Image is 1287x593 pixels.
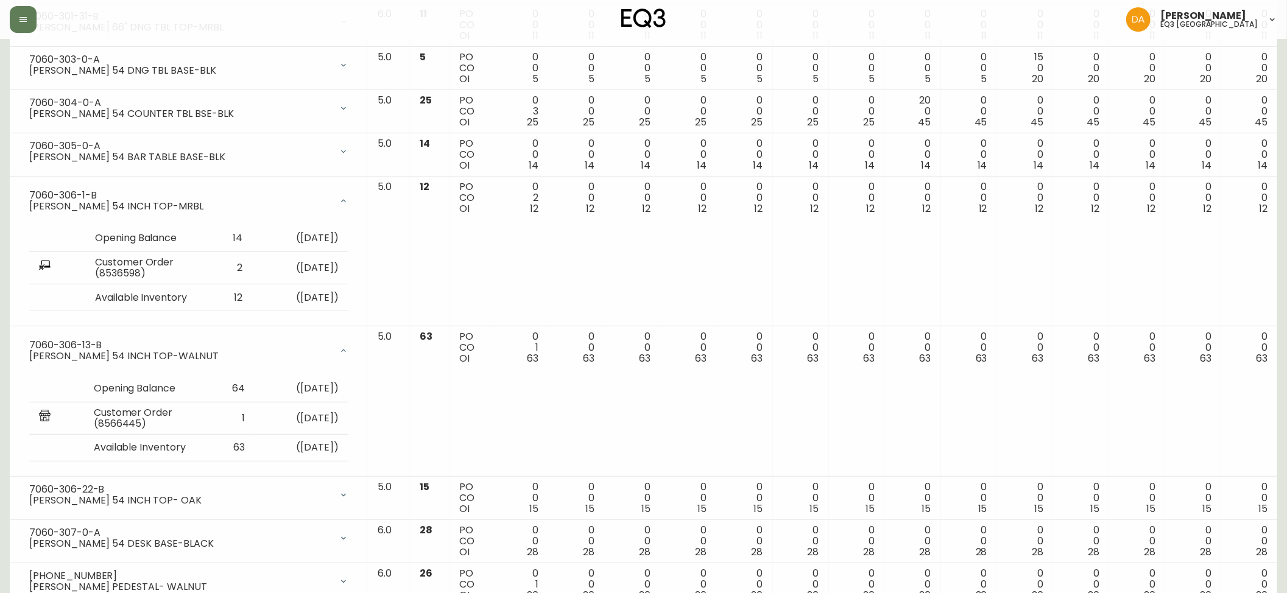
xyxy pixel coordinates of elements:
[502,52,538,85] div: 0 0
[532,72,538,86] span: 5
[670,482,707,514] div: 0 0
[29,570,331,581] div: [PHONE_NUMBER]
[1090,158,1099,172] span: 14
[84,375,206,402] td: Opening Balance
[529,502,538,516] span: 15
[29,527,331,538] div: 7060-307-0-A
[976,351,987,365] span: 63
[864,351,875,365] span: 63
[614,482,651,514] div: 0 0
[1256,351,1268,365] span: 63
[1119,482,1155,514] div: 0 0
[614,525,651,558] div: 0 0
[583,115,594,129] span: 25
[1160,11,1246,21] span: [PERSON_NAME]
[1007,525,1043,558] div: 0 0
[808,351,819,365] span: 63
[783,52,819,85] div: 0 0
[1119,138,1155,171] div: 0 0
[951,138,987,171] div: 0 0
[839,52,875,85] div: 0 0
[1144,351,1155,365] span: 63
[527,351,538,365] span: 63
[813,72,819,86] span: 5
[864,545,875,559] span: 28
[420,50,426,64] span: 5
[459,202,470,216] span: OI
[757,72,763,86] span: 5
[839,525,875,558] div: 0 0
[701,72,707,86] span: 5
[459,545,470,559] span: OI
[895,138,931,171] div: 0 0
[502,525,538,558] div: 0 0
[420,136,430,150] span: 14
[670,138,707,171] div: 0 0
[726,525,763,558] div: 0 0
[951,181,987,214] div: 0 0
[558,95,594,128] div: 0 0
[29,351,331,362] div: [PERSON_NAME] 54 INCH TOP-WALNUT
[19,181,358,220] div: 7060-306-1-B[PERSON_NAME] 54 INCH TOP-MRBL
[1147,202,1155,216] span: 12
[527,115,538,129] span: 25
[368,326,410,477] td: 5.0
[1119,52,1155,85] div: 0 0
[951,482,987,514] div: 0 0
[920,545,931,559] span: 28
[420,480,429,494] span: 15
[614,52,651,85] div: 0 0
[1231,525,1268,558] div: 0 0
[1032,72,1043,86] span: 20
[527,545,538,559] span: 28
[642,502,651,516] span: 15
[1146,158,1155,172] span: 14
[1255,115,1268,129] span: 45
[1175,52,1211,85] div: 0 0
[29,340,331,351] div: 7060-306-13-B
[459,525,482,558] div: PO CO
[614,138,651,171] div: 0 0
[1063,331,1099,364] div: 0 0
[207,284,252,311] td: 12
[1032,351,1043,365] span: 63
[864,115,875,129] span: 25
[459,181,482,214] div: PO CO
[1144,72,1155,86] span: 20
[502,181,538,214] div: 0 2
[1143,115,1155,129] span: 45
[839,482,875,514] div: 0 0
[670,95,707,128] div: 0 0
[895,52,931,85] div: 0 0
[1088,545,1099,559] span: 28
[925,72,931,86] span: 5
[698,502,707,516] span: 15
[459,331,482,364] div: PO CO
[640,545,651,559] span: 28
[558,181,594,214] div: 0 0
[583,351,594,365] span: 63
[1063,181,1099,214] div: 0 0
[978,158,987,172] span: 14
[809,158,819,172] span: 14
[29,54,331,65] div: 7060-303-0-A
[839,181,875,214] div: 0 0
[783,95,819,128] div: 0 0
[783,181,819,214] div: 0 0
[1063,482,1099,514] div: 0 0
[502,138,538,171] div: 0 0
[1200,351,1211,365] span: 63
[1034,158,1043,172] span: 14
[978,502,987,516] span: 15
[1063,525,1099,558] div: 0 0
[459,502,470,516] span: OI
[206,434,255,461] td: 63
[19,525,358,552] div: 7060-307-0-A[PERSON_NAME] 54 DESK BASE-BLACK
[922,158,931,172] span: 14
[29,152,331,163] div: [PERSON_NAME] 54 BAR TABLE BASE-BLK
[1119,331,1155,364] div: 0 0
[502,331,538,364] div: 0 1
[753,158,763,172] span: 14
[420,180,429,194] span: 12
[614,331,651,364] div: 0 0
